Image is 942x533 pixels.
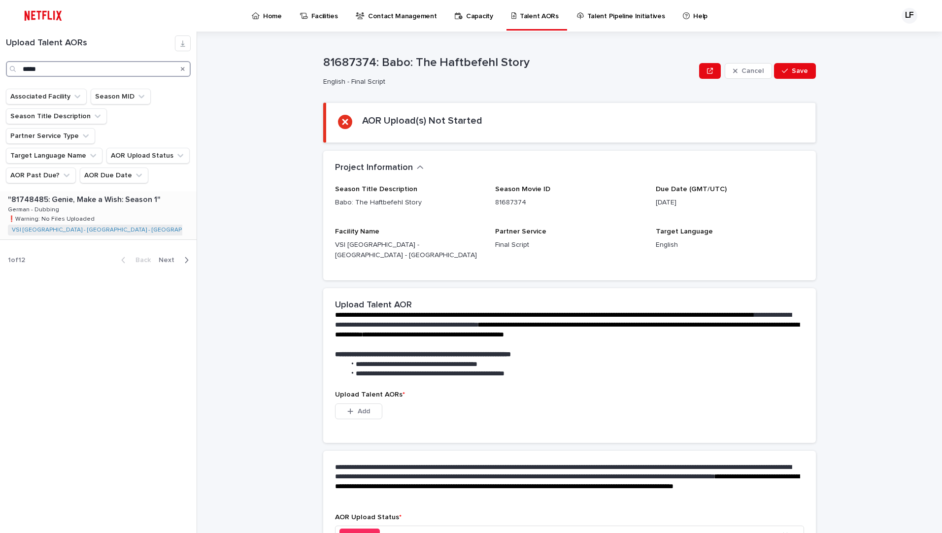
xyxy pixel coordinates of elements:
[8,204,61,213] p: German - Dubbing
[495,240,643,250] p: Final Script
[495,228,546,235] span: Partner Service
[335,163,424,173] button: Project Information
[774,63,816,79] button: Save
[6,148,102,164] button: Target Language Name
[495,186,550,193] span: Season Movie ID
[335,403,382,419] button: Add
[902,8,917,24] div: LF
[335,300,412,311] h2: Upload Talent AOR
[495,198,643,208] p: 81687374
[741,67,764,74] span: Cancel
[6,38,175,49] h1: Upload Talent AORs
[725,63,772,79] button: Cancel
[656,228,713,235] span: Target Language
[8,214,97,223] p: ❗️Warning: No Files Uploaded
[335,228,379,235] span: Facility Name
[362,115,482,127] h2: AOR Upload(s) Not Started
[12,227,211,233] a: VSI [GEOGRAPHIC_DATA] - [GEOGRAPHIC_DATA] - [GEOGRAPHIC_DATA]
[323,78,691,86] p: English - Final Script
[335,186,417,193] span: Season Title Description
[335,240,483,261] p: VSI [GEOGRAPHIC_DATA] - [GEOGRAPHIC_DATA] - [GEOGRAPHIC_DATA]
[335,391,405,398] span: Upload Talent AORs
[130,257,151,264] span: Back
[656,186,727,193] span: Due Date (GMT/UTC)
[6,61,191,77] input: Search
[358,408,370,415] span: Add
[91,89,151,104] button: Season MID
[155,256,197,265] button: Next
[6,167,76,183] button: AOR Past Due?
[20,6,67,26] img: ifQbXi3ZQGMSEF7WDB7W
[6,128,95,144] button: Partner Service Type
[8,193,163,204] p: "81748485: Genie, Make a Wish: Season 1"
[656,240,804,250] p: English
[335,163,413,173] h2: Project Information
[6,108,107,124] button: Season Title Description
[335,514,402,521] span: AOR Upload Status
[106,148,190,164] button: AOR Upload Status
[792,67,808,74] span: Save
[113,256,155,265] button: Back
[159,257,180,264] span: Next
[80,167,148,183] button: AOR Due Date
[656,198,804,208] p: [DATE]
[335,198,483,208] p: Babo: The Haftbefehl Story
[6,89,87,104] button: Associated Facility
[323,56,695,70] p: 81687374: Babo: The Haftbefehl Story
